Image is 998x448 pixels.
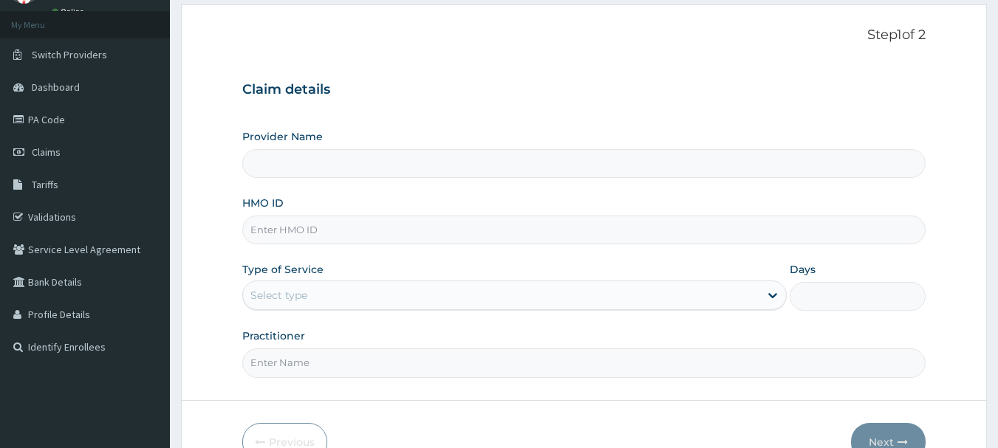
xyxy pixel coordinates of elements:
div: Select type [250,288,307,303]
span: Switch Providers [32,48,107,61]
h3: Claim details [242,82,926,98]
span: Dashboard [32,80,80,94]
input: Enter Name [242,348,926,377]
label: HMO ID [242,196,284,210]
label: Provider Name [242,129,323,144]
p: Step 1 of 2 [242,27,926,44]
input: Enter HMO ID [242,216,926,244]
label: Type of Service [242,262,324,277]
label: Practitioner [242,328,305,343]
a: Online [52,7,87,17]
span: Claims [32,145,61,159]
label: Days [790,262,816,277]
span: Tariffs [32,178,58,191]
